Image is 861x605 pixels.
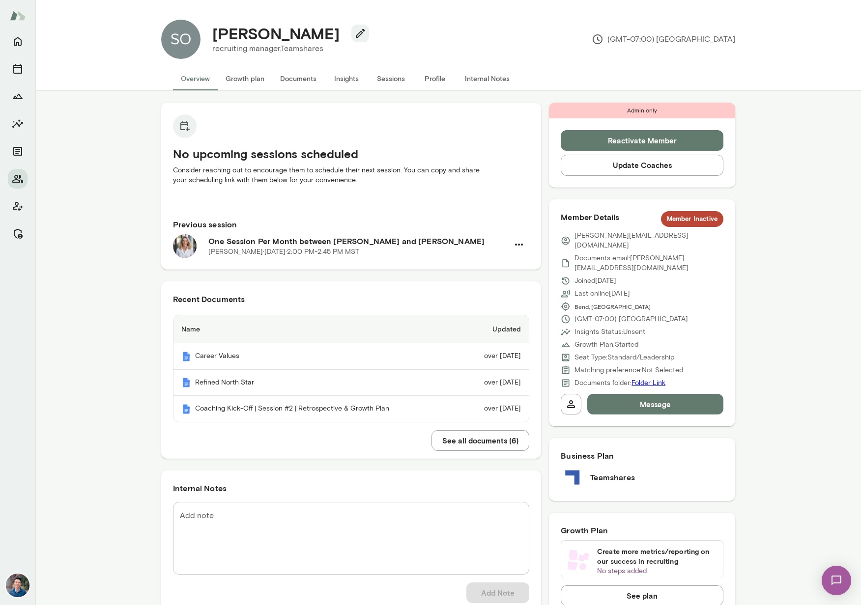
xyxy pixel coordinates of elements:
a: Folder Link [631,379,665,387]
p: [PERSON_NAME] · [DATE] · 2:00 PM-2:45 PM MST [208,247,359,257]
img: Mento [181,352,191,361]
th: Refined North Star [173,370,461,396]
img: Alex Yu [6,574,29,597]
h6: Previous session [173,219,529,230]
button: Documents [8,141,28,161]
td: over [DATE] [461,370,529,396]
h6: Growth Plan [561,524,723,536]
button: Client app [8,196,28,216]
th: Name [173,315,461,343]
img: Sonya Hutchinson [161,20,201,59]
button: Growth Plan [8,86,28,106]
img: Mento [181,404,191,414]
p: [PERSON_NAME][EMAIL_ADDRESS][DOMAIN_NAME] [574,231,723,250]
p: Growth Plan: Started [574,340,638,350]
h6: Teamshares [590,471,635,483]
h5: No upcoming sessions scheduled [173,146,529,162]
td: over [DATE] [461,343,529,370]
p: Matching preference: Not Selected [574,365,683,375]
h4: [PERSON_NAME] [212,24,340,43]
th: Coaching Kick-Off | Session #2 | Retrospective & Growth Plan [173,396,461,422]
button: Sessions [8,59,28,79]
button: Members [8,169,28,189]
h6: Internal Notes [173,482,529,494]
h6: One Session Per Month between [PERSON_NAME] and [PERSON_NAME] [208,235,509,247]
button: Overview [173,67,218,90]
button: Message [587,394,723,414]
button: Documents [272,67,324,90]
span: Member Inactive [661,214,723,224]
p: Seat Type: Standard/Leadership [574,353,674,362]
button: Sessions [369,67,413,90]
td: over [DATE] [461,396,529,422]
button: Insights [324,67,369,90]
p: (GMT-07:00) [GEOGRAPHIC_DATA] [592,33,735,45]
th: Career Values [173,343,461,370]
p: Last online [DATE] [574,289,630,299]
th: Updated [461,315,529,343]
button: Internal Notes [457,67,517,90]
p: (GMT-07:00) [GEOGRAPHIC_DATA] [574,314,688,324]
h6: Member Details [561,211,723,227]
p: Documents folder: [574,378,665,388]
button: Insights [8,114,28,134]
p: Consider reaching out to encourage them to schedule their next session. You can copy and share yo... [173,165,529,185]
h6: Recent Documents [173,293,529,305]
img: Mento [10,6,26,25]
button: Growth plan [218,67,272,90]
button: Home [8,31,28,51]
h6: Create more metrics/reporting on our success in recruiting [597,547,717,566]
span: Bend, [GEOGRAPHIC_DATA] [574,302,651,310]
h6: Business Plan [561,450,723,462]
p: Insights Status: Unsent [574,327,645,337]
button: See all documents (6) [431,430,529,451]
button: Update Coaches [561,155,723,175]
button: Manage [8,224,28,244]
button: Reactivate Member [561,130,723,151]
p: No steps added [597,566,717,576]
p: Joined [DATE] [574,276,616,286]
div: Admin only [549,103,735,118]
p: Documents email: [PERSON_NAME][EMAIL_ADDRESS][DOMAIN_NAME] [574,253,723,273]
img: Mento [181,378,191,387]
p: recruiting manager, Teamshares [212,43,361,55]
button: Profile [413,67,457,90]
